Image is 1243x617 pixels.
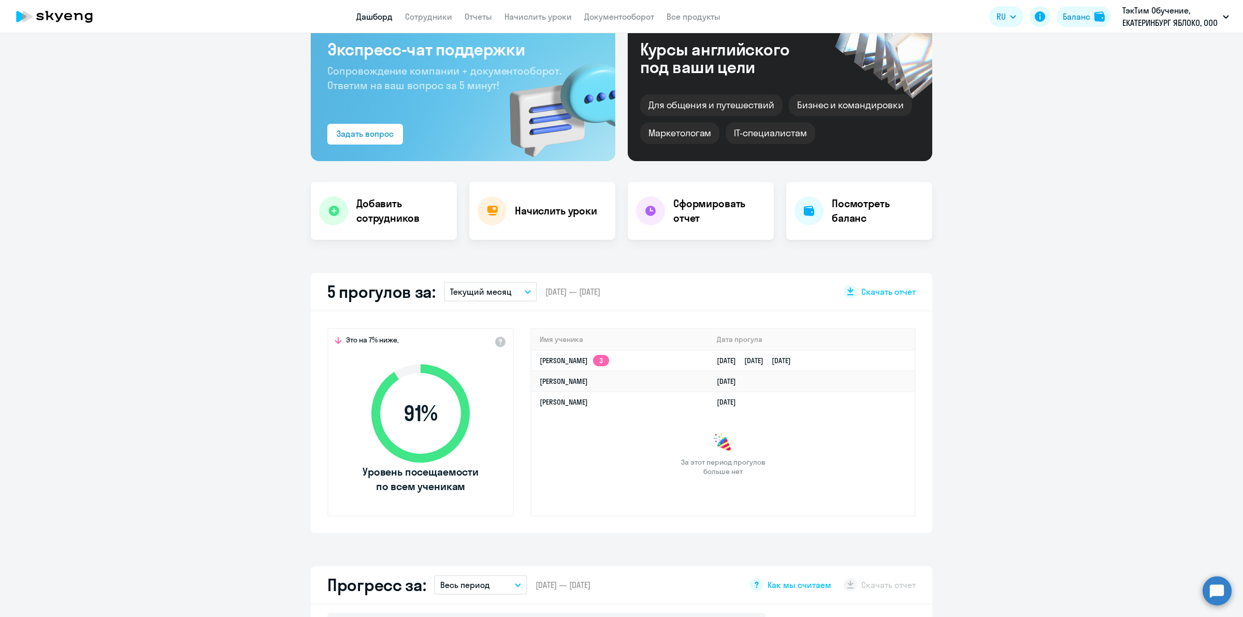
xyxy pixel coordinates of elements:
a: [PERSON_NAME] [540,377,588,386]
div: Баланс [1063,10,1090,23]
button: Весь период [434,575,527,595]
button: Текущий месяц [444,282,537,302]
div: IT-специалистам [726,122,815,144]
div: Бизнес и командировки [789,94,912,116]
button: ТэкТим Обучение, ЕКАТЕРИНБУРГ ЯБЛОКО, ООО [1117,4,1234,29]
a: [DATE][DATE][DATE] [717,356,799,365]
p: ТэкТим Обучение, ЕКАТЕРИНБУРГ ЯБЛОКО, ООО [1122,4,1219,29]
div: Задать вопрос [337,127,394,140]
h4: Начислить уроки [515,204,597,218]
span: Скачать отчет [861,286,916,297]
span: Уровень посещаемости по всем ученикам [361,465,480,494]
h4: Добавить сотрудников [356,196,449,225]
img: congrats [713,433,733,453]
a: Начислить уроки [504,11,572,22]
h2: 5 прогулов за: [327,281,436,302]
span: Как мы считаем [768,579,831,591]
a: Отчеты [465,11,492,22]
span: RU [996,10,1006,23]
span: [DATE] — [DATE] [536,579,590,591]
h4: Сформировать отчет [673,196,765,225]
a: [PERSON_NAME] [540,397,588,407]
p: Текущий месяц [450,285,512,298]
th: Дата прогула [709,329,915,350]
span: Сопровождение компании + документооборот. Ответим на ваш вопрос за 5 минут! [327,64,561,92]
div: Курсы английского под ваши цели [640,40,817,76]
a: [DATE] [717,397,744,407]
img: bg-img [495,45,615,161]
a: Все продукты [667,11,720,22]
div: Маркетологам [640,122,719,144]
h3: Экспресс-чат поддержки [327,39,599,60]
a: [DATE] [717,377,744,386]
app-skyeng-badge: 3 [593,355,609,366]
span: Это на 7% ниже, [346,335,399,348]
button: Балансbalance [1057,6,1111,27]
button: RU [989,6,1023,27]
a: Сотрудники [405,11,452,22]
img: balance [1094,11,1105,22]
span: 91 % [361,401,480,426]
span: За этот период прогулов больше нет [680,457,767,476]
h4: Посмотреть баланс [832,196,924,225]
a: Дашборд [356,11,393,22]
span: [DATE] — [DATE] [545,286,600,297]
button: Задать вопрос [327,124,403,145]
a: [PERSON_NAME]3 [540,356,609,365]
h2: Прогресс за: [327,575,426,595]
p: Весь период [440,579,490,591]
a: Документооборот [584,11,654,22]
th: Имя ученика [531,329,709,350]
div: Для общения и путешествий [640,94,783,116]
